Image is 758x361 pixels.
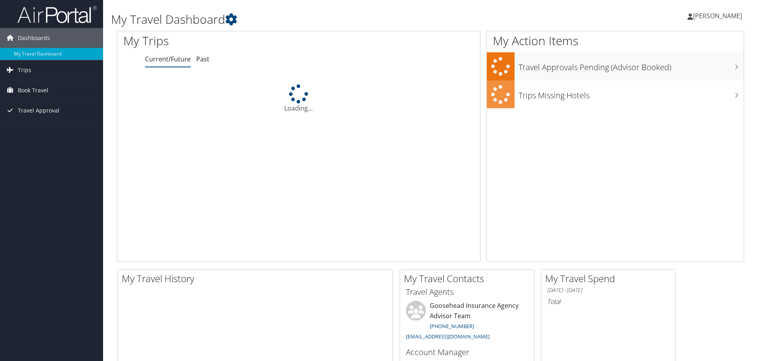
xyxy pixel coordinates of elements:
[145,55,191,63] a: Current/Future
[519,86,744,101] h3: Trips Missing Hotels
[123,32,323,49] h1: My Trips
[545,272,675,285] h2: My Travel Spend
[111,11,537,28] h1: My Travel Dashboard
[487,52,744,80] a: Travel Approvals Pending (Advisor Booked)
[487,32,744,49] h1: My Action Items
[18,80,48,100] span: Book Travel
[18,60,31,80] span: Trips
[406,287,528,298] h3: Travel Agents
[402,301,532,343] li: Goosehead Insurance Agency Advisor Team
[406,347,528,358] h3: Account Manager
[430,323,474,330] a: [PHONE_NUMBER]
[687,4,750,28] a: [PERSON_NAME]
[547,297,669,306] h6: Total
[487,80,744,109] a: Trips Missing Hotels
[17,5,97,24] img: airportal-logo.png
[547,287,669,294] h6: [DATE] - [DATE]
[18,101,59,120] span: Travel Approval
[404,272,534,285] h2: My Travel Contacts
[117,84,480,113] div: Loading...
[18,28,50,48] span: Dashboards
[519,58,744,73] h3: Travel Approvals Pending (Advisor Booked)
[406,333,490,340] a: [EMAIL_ADDRESS][DOMAIN_NAME]
[196,55,209,63] a: Past
[693,11,742,20] span: [PERSON_NAME]
[122,272,392,285] h2: My Travel History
